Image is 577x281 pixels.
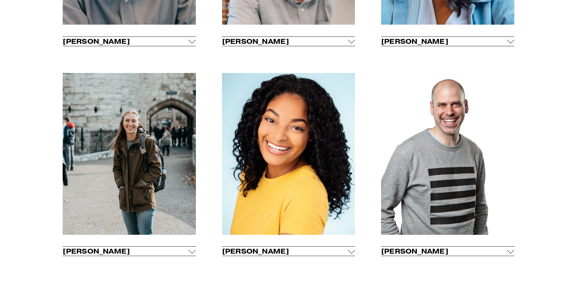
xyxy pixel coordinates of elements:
button: [PERSON_NAME] [222,247,355,256]
button: [PERSON_NAME] [381,37,514,46]
button: [PERSON_NAME] [63,37,196,46]
span: [PERSON_NAME] [222,247,348,255]
button: [PERSON_NAME] [63,247,196,256]
span: [PERSON_NAME] [63,37,189,46]
button: [PERSON_NAME] [222,37,355,46]
span: [PERSON_NAME] [381,247,507,255]
span: [PERSON_NAME] [63,247,189,255]
span: [PERSON_NAME] [381,37,507,46]
button: [PERSON_NAME] [381,247,514,256]
span: [PERSON_NAME] [222,37,348,46]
